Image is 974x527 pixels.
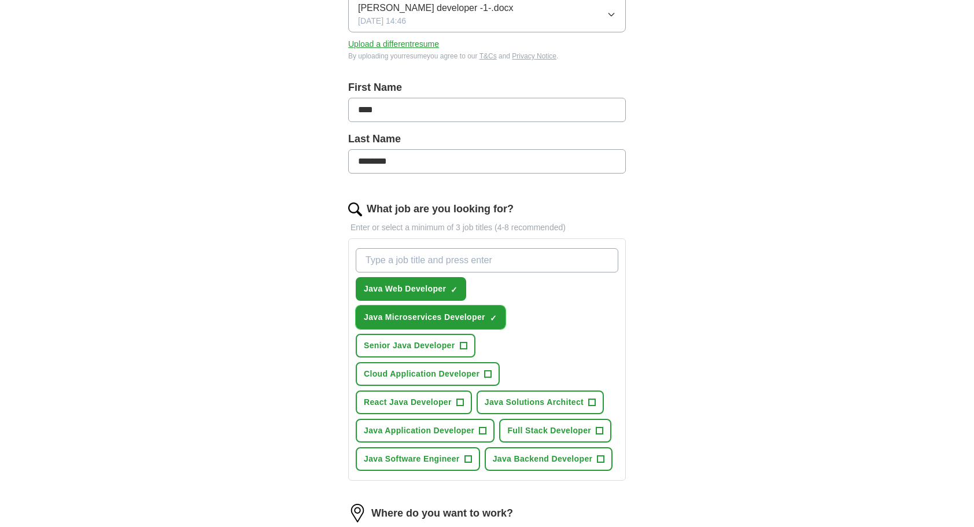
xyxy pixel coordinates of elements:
span: Full Stack Developer [507,425,591,437]
span: Cloud Application Developer [364,368,479,380]
a: T&Cs [479,52,497,60]
label: First Name [348,80,626,95]
button: Java Solutions Architect [477,390,604,414]
button: Full Stack Developer [499,419,611,443]
span: ✓ [451,285,458,294]
button: Java Microservices Developer✓ [356,305,506,329]
label: Last Name [348,131,626,147]
span: [DATE] 14:46 [358,15,406,27]
input: Type a job title and press enter [356,248,618,272]
span: Senior Java Developer [364,340,455,352]
span: [PERSON_NAME] developer -1-.docx [358,1,514,15]
a: Privacy Notice [512,52,556,60]
button: Senior Java Developer [356,334,475,358]
button: React Java Developer [356,390,472,414]
span: Java Web Developer [364,283,446,295]
button: Cloud Application Developer [356,362,500,386]
p: Enter or select a minimum of 3 job titles (4-8 recommended) [348,222,626,234]
button: Java Software Engineer [356,447,480,471]
span: Java Microservices Developer [364,311,485,323]
div: By uploading your resume you agree to our and . [348,51,626,61]
span: Java Software Engineer [364,453,460,465]
span: ✓ [490,314,497,323]
span: Java Backend Developer [493,453,593,465]
span: React Java Developer [364,396,452,408]
button: Java Web Developer✓ [356,277,466,301]
span: Java Solutions Architect [485,396,584,408]
img: location.png [348,504,367,522]
label: Where do you want to work? [371,506,513,521]
img: search.png [348,202,362,216]
span: Java Application Developer [364,425,474,437]
button: Upload a differentresume [348,38,439,50]
label: What job are you looking for? [367,201,514,217]
button: Java Application Developer [356,419,495,443]
button: Java Backend Developer [485,447,613,471]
